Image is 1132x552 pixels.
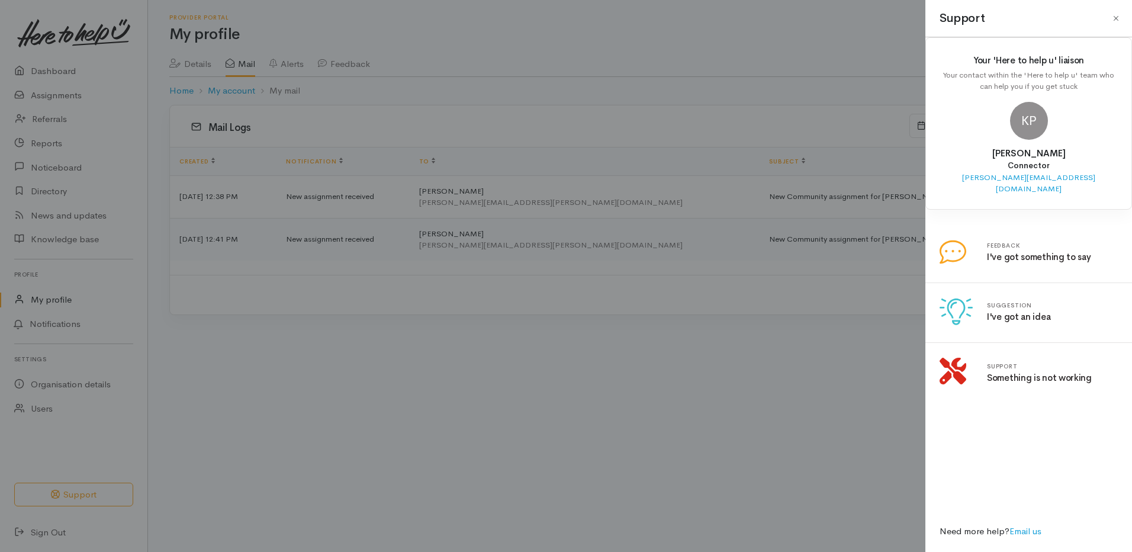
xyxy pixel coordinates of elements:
[932,518,1125,545] div: Need more help?
[1009,525,1041,537] a: Email us
[1010,102,1048,140] span: KP
[940,56,1117,66] h4: Your 'Here to help u' liaison
[940,9,985,27] h2: Support
[1008,161,1050,171] b: Connector
[992,147,1066,159] b: [PERSON_NAME]
[1107,9,1125,28] button: Close
[940,69,1117,92] p: Your contact within the 'Here to help u' team who can help you if you get stuck
[962,172,1095,194] a: [PERSON_NAME][EMAIL_ADDRESS][DOMAIN_NAME]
